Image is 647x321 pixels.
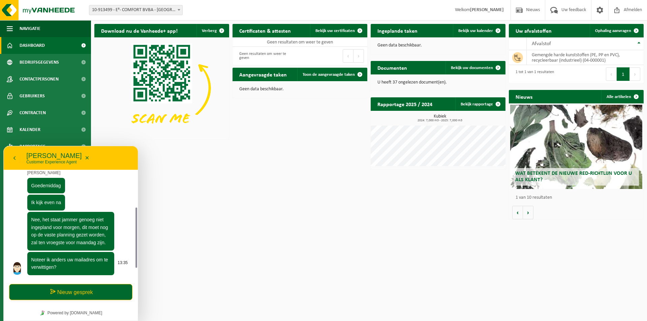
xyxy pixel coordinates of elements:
button: Vorige [512,206,523,219]
a: Wat betekent de nieuwe RED-richtlijn voor u als klant? [510,105,642,189]
p: U heeft 37 ongelezen document(en). [377,80,499,85]
a: Bekijk uw documenten [445,61,505,74]
p: Geen data beschikbaar. [377,43,499,48]
td: Geen resultaten om weer te geven [233,37,367,47]
button: Verberg [196,24,228,37]
h2: Aangevraagde taken [233,68,294,81]
span: Navigatie [20,20,40,37]
p: 1 van 10 resultaten [516,195,640,200]
span: Contactpersonen [20,71,59,88]
button: Next [353,49,364,63]
span: Rapportage [20,138,45,155]
span: Gebruikers [20,88,45,104]
button: Volgende [523,206,533,219]
h3: Kubiek [374,114,505,122]
span: Bekijk uw documenten [451,66,493,70]
h2: Certificaten & attesten [233,24,298,37]
a: Bekijk uw kalender [453,24,505,37]
button: Previous [343,49,353,63]
button: Next [630,67,640,81]
td: gemengde harde kunststoffen (PE, PP en PVC), recycleerbaar (industrieel) (04-000001) [527,50,644,65]
h2: Nieuws [509,90,539,103]
span: Bekijk uw kalender [458,29,493,33]
span: Verberg [202,29,217,33]
a: Bekijk rapportage [455,97,505,111]
span: Kalender [20,121,40,138]
h2: Ingeplande taken [371,24,424,37]
h2: Uw afvalstoffen [509,24,558,37]
span: Toon de aangevraagde taken [303,72,355,77]
button: Previous [606,67,617,81]
span: 10-913499 - E³- COMFORT BVBA - WILSELE [89,5,183,15]
span: Contracten [20,104,46,121]
h2: Documenten [371,61,414,74]
a: Powered by [DOMAIN_NAME] [34,163,101,171]
a: Alle artikelen [601,90,643,103]
h2: Download nu de Vanheede+ app! [94,24,184,37]
iframe: chat widget [3,146,138,321]
p: Geen data beschikbaar. [239,87,361,92]
h2: Rapportage 2025 / 2024 [371,97,439,110]
button: 1 [617,67,630,81]
span: Dashboard [20,37,45,54]
a: Toon de aangevraagde taken [297,68,367,81]
a: Bekijk uw certificaten [310,24,367,37]
span: Ophaling aanvragen [595,29,631,33]
strong: [PERSON_NAME] [470,7,504,12]
span: Wat betekent de nieuwe RED-richtlijn voor u als klant? [515,171,632,183]
span: Afvalstof [532,41,551,46]
span: Bedrijfsgegevens [20,54,59,71]
a: Ophaling aanvragen [590,24,643,37]
span: Bekijk uw certificaten [315,29,355,33]
span: 10-913499 - E³- COMFORT BVBA - WILSELE [89,5,182,15]
div: 1 tot 1 van 1 resultaten [512,67,554,82]
img: Download de VHEPlus App [94,37,229,138]
img: Tawky_16x16.svg [37,165,41,169]
span: 2024: 7,000 m3 - 2025: 7,000 m3 [374,119,505,122]
div: Geen resultaten om weer te geven [236,49,297,63]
